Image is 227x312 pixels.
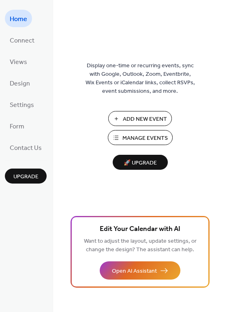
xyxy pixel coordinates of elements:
[108,130,173,145] button: Manage Events
[10,99,34,111] span: Settings
[100,261,180,280] button: Open AI Assistant
[10,77,30,90] span: Design
[123,115,167,124] span: Add New Event
[5,169,47,184] button: Upgrade
[108,111,172,126] button: Add New Event
[10,142,42,154] span: Contact Us
[10,120,24,133] span: Form
[112,267,157,276] span: Open AI Assistant
[10,56,27,68] span: Views
[5,139,47,156] a: Contact Us
[100,224,180,235] span: Edit Your Calendar with AI
[10,34,34,47] span: Connect
[10,13,27,26] span: Home
[122,134,168,143] span: Manage Events
[113,155,168,170] button: 🚀 Upgrade
[13,173,39,181] span: Upgrade
[118,158,163,169] span: 🚀 Upgrade
[5,53,32,70] a: Views
[5,31,39,49] a: Connect
[5,74,35,92] a: Design
[86,62,195,96] span: Display one-time or recurring events, sync with Google, Outlook, Zoom, Eventbrite, Wix Events or ...
[5,96,39,113] a: Settings
[5,117,29,135] a: Form
[5,10,32,27] a: Home
[84,236,197,255] span: Want to adjust the layout, update settings, or change the design? The assistant can help.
